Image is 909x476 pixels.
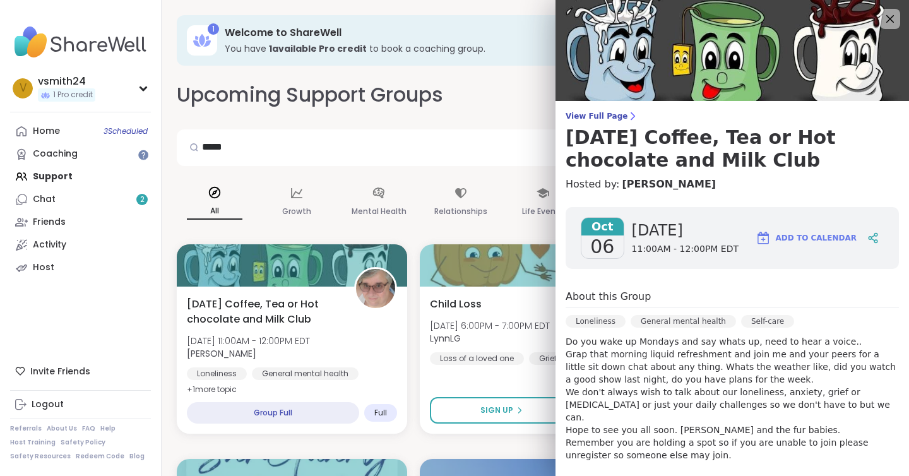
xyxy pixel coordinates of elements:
[187,402,359,424] div: Group Full
[529,352,567,365] div: Grief
[33,261,54,274] div: Host
[38,74,95,88] div: vsmith24
[776,232,857,244] span: Add to Calendar
[269,42,367,55] b: 1 available Pro credit
[10,120,151,143] a: Home3Scheduled
[282,204,311,219] p: Growth
[10,234,151,256] a: Activity
[104,126,148,136] span: 3 Scheduled
[632,220,739,241] span: [DATE]
[32,398,64,411] div: Logout
[61,438,105,447] a: Safety Policy
[177,81,443,109] h2: Upcoming Support Groups
[138,150,148,160] iframe: Spotlight
[47,424,77,433] a: About Us
[100,424,116,433] a: Help
[590,235,614,258] span: 06
[750,223,862,253] button: Add to Calendar
[756,230,771,246] img: ShareWell Logomark
[187,347,256,360] b: [PERSON_NAME]
[10,143,151,165] a: Coaching
[566,335,899,461] p: Do you wake up Mondays and say whats up, need to hear a voice.. Grap that morning liquid refreshm...
[631,315,736,328] div: General mental health
[430,319,550,332] span: [DATE] 6:00PM - 7:00PM EDT
[187,335,310,347] span: [DATE] 11:00AM - 12:00PM EDT
[33,125,60,138] div: Home
[208,23,219,35] div: 1
[33,239,66,251] div: Activity
[10,452,71,461] a: Safety Resources
[430,297,482,312] span: Child Loss
[82,424,95,433] a: FAQ
[356,269,395,308] img: Susan
[430,352,524,365] div: Loss of a loved one
[10,438,56,447] a: Host Training
[225,26,876,40] h3: Welcome to ShareWell
[522,204,564,219] p: Life Events
[10,393,151,416] a: Logout
[430,332,461,345] b: LynnLG
[187,297,340,327] span: [DATE] Coffee, Tea or Hot chocolate and Milk Club
[566,315,626,328] div: Loneliness
[10,20,151,64] img: ShareWell Nav Logo
[252,367,359,380] div: General mental health
[430,397,573,424] button: Sign Up
[566,111,899,172] a: View Full Page[DATE] Coffee, Tea or Hot chocolate and Milk Club
[33,148,78,160] div: Coaching
[187,203,242,220] p: All
[434,204,487,219] p: Relationships
[374,408,387,418] span: Full
[225,42,876,55] h3: You have to book a coaching group.
[566,126,899,172] h3: [DATE] Coffee, Tea or Hot chocolate and Milk Club
[10,424,42,433] a: Referrals
[33,216,66,229] div: Friends
[480,405,513,416] span: Sign Up
[53,90,93,100] span: 1 Pro credit
[10,211,151,234] a: Friends
[566,111,899,121] span: View Full Page
[187,367,247,380] div: Loneliness
[352,204,407,219] p: Mental Health
[566,177,899,192] h4: Hosted by:
[10,256,151,279] a: Host
[622,177,716,192] a: [PERSON_NAME]
[10,188,151,211] a: Chat2
[10,360,151,383] div: Invite Friends
[140,194,145,205] span: 2
[566,289,651,304] h4: About this Group
[741,315,794,328] div: Self-care
[76,452,124,461] a: Redeem Code
[33,193,56,206] div: Chat
[129,452,145,461] a: Blog
[632,243,739,256] span: 11:00AM - 12:00PM EDT
[581,218,624,235] span: Oct
[20,80,27,97] span: v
